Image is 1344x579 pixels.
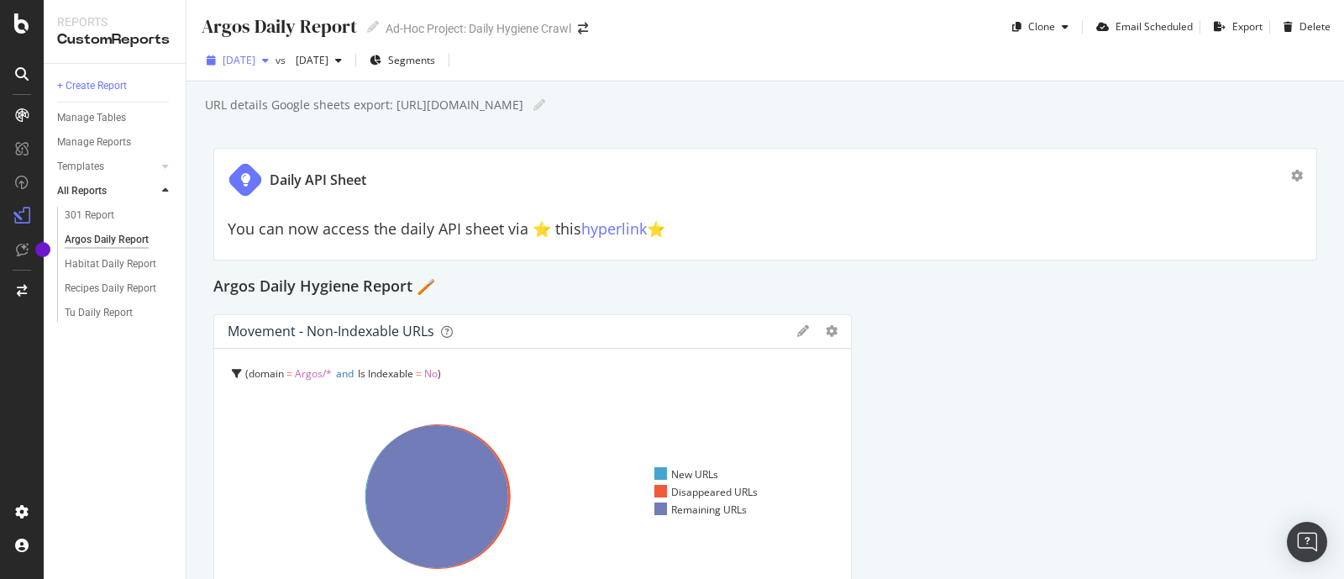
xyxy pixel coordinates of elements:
[654,467,718,482] div: New URLs
[200,13,357,39] div: Argos Daily Report
[57,77,174,95] a: + Create Report
[270,171,366,190] div: Daily API Sheet
[65,231,174,249] a: Argos Daily Report
[223,53,255,67] span: 2025 Sep. 9th
[1232,19,1263,34] div: Export
[276,53,289,67] span: vs
[65,280,156,297] div: Recipes Daily Report
[57,13,172,30] div: Reports
[1277,13,1331,40] button: Delete
[57,134,174,151] a: Manage Reports
[1116,19,1193,34] div: Email Scheduled
[57,134,131,151] div: Manage Reports
[1089,13,1193,40] button: Email Scheduled
[57,158,157,176] a: Templates
[57,30,172,50] div: CustomReports
[367,21,379,33] i: Edit report name
[286,366,292,381] span: =
[228,323,434,340] div: Movement - non-indexable URLs
[289,53,328,67] span: 2025 Aug. 12th
[1287,522,1327,562] div: Open Intercom Messenger
[57,158,104,176] div: Templates
[1299,19,1331,34] div: Delete
[65,231,149,249] div: Argos Daily Report
[200,47,276,74] button: [DATE]
[416,366,422,381] span: =
[213,274,435,301] h2: Argos Daily Hygiene Report 🪥
[249,366,284,381] span: domain
[57,182,157,200] a: All Reports
[1291,170,1303,182] div: gear
[57,109,174,127] a: Manage Tables
[65,280,174,297] a: Recipes Daily Report
[228,221,1303,238] h2: You can now access the daily API sheet via ⭐️ this ⭐️
[65,255,156,273] div: Habitat Daily Report
[1028,19,1055,34] div: Clone
[35,242,50,257] div: Tooltip anchor
[203,97,523,113] div: URL details Google sheets export: [URL][DOMAIN_NAME]
[533,99,545,111] i: Edit report name
[65,304,174,322] a: Tu Daily Report
[213,274,1317,301] div: Argos Daily Hygiene Report 🪥
[388,53,435,67] span: Segments
[65,207,114,224] div: 301 Report
[57,182,107,200] div: All Reports
[826,325,837,337] div: gear
[358,366,413,381] span: Is Indexable
[57,109,126,127] div: Manage Tables
[578,23,588,34] div: arrow-right-arrow-left
[65,304,133,322] div: Tu Daily Report
[424,366,438,381] span: No
[65,255,174,273] a: Habitat Daily Report
[363,47,442,74] button: Segments
[289,47,349,74] button: [DATE]
[65,207,174,224] a: 301 Report
[295,366,332,381] span: Argos/*
[57,77,127,95] div: + Create Report
[654,485,758,499] div: Disappeared URLs
[654,503,747,517] div: Remaining URLs
[336,366,354,381] span: and
[1207,13,1263,40] button: Export
[213,148,1317,261] div: Daily API SheetYou can now access the daily API sheet via ⭐️ thishyperlink⭐️
[386,20,571,37] div: Ad-Hoc Project: Daily Hygiene Crawl
[581,218,647,239] a: hyperlink
[1005,13,1075,40] button: Clone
